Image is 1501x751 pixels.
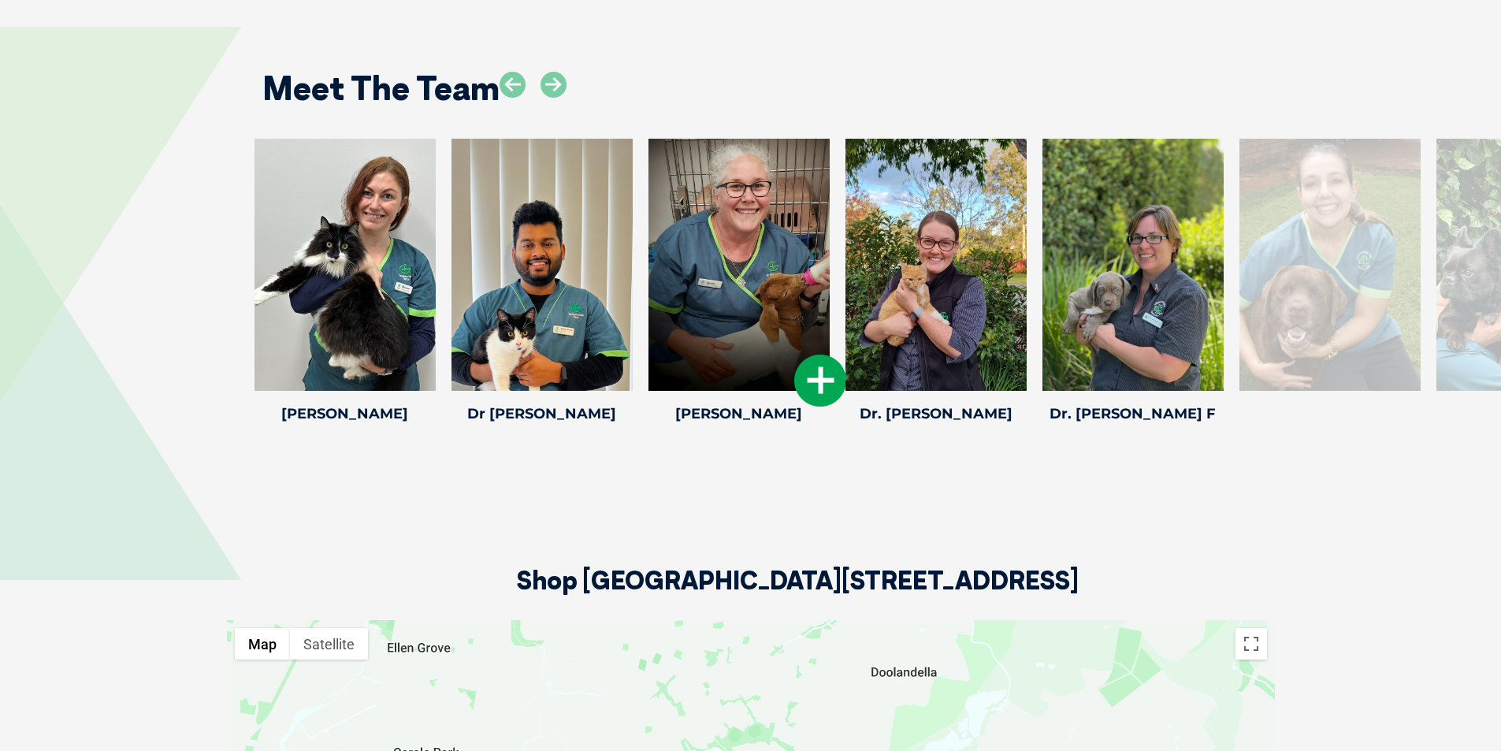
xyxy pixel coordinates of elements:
[235,628,290,660] button: Show street map
[255,407,436,421] h4: [PERSON_NAME]
[845,407,1027,421] h4: Dr. [PERSON_NAME]
[262,72,500,105] h2: Meet The Team
[1235,628,1267,660] button: Toggle fullscreen view
[517,567,1079,620] h2: Shop [GEOGRAPHIC_DATA][STREET_ADDRESS]
[648,407,830,421] h4: [PERSON_NAME]
[1042,407,1224,421] h4: Dr. [PERSON_NAME] F
[290,628,368,660] button: Show satellite imagery
[451,407,633,421] h4: Dr [PERSON_NAME]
